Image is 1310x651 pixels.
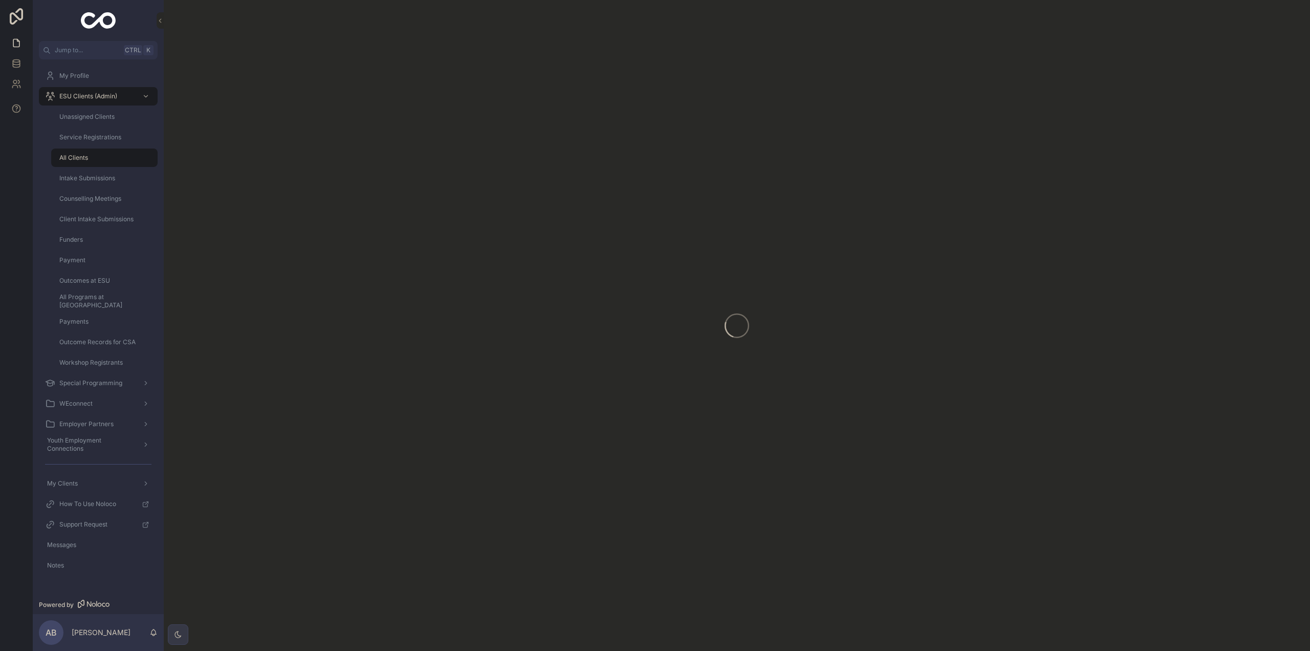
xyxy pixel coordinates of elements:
[39,435,158,454] a: Youth Employment Connections
[59,379,122,387] span: Special Programming
[33,596,164,614] a: Powered by
[59,359,123,367] span: Workshop Registrants
[51,169,158,187] a: Intake Submissions
[59,500,116,508] span: How To Use Noloco
[59,113,115,121] span: Unassigned Clients
[39,515,158,534] a: Support Request
[51,210,158,228] a: Client Intake Submissions
[33,59,164,588] div: scrollable content
[59,92,117,100] span: ESU Clients (Admin)
[51,108,158,126] a: Unassigned Clients
[51,333,158,351] a: Outcome Records for CSA
[124,45,142,55] span: Ctrl
[59,154,88,162] span: All Clients
[46,626,57,639] span: AB
[39,536,158,554] a: Messages
[59,520,107,529] span: Support Request
[47,561,64,570] span: Notes
[39,556,158,575] a: Notes
[59,133,121,141] span: Service Registrations
[39,601,74,609] span: Powered by
[59,72,89,80] span: My Profile
[39,87,158,106] a: ESU Clients (Admin)
[59,236,83,244] span: Funders
[144,46,152,54] span: K
[39,495,158,513] a: How To Use Noloco
[72,627,130,638] p: [PERSON_NAME]
[39,41,158,59] button: Jump to...CtrlK
[59,420,114,428] span: Employer Partners
[55,46,120,54] span: Jump to...
[39,374,158,392] a: Special Programming
[51,251,158,269] a: Payment
[59,400,93,408] span: WEconnect
[47,541,76,549] span: Messages
[59,215,134,223] span: Client Intake Submissions
[39,67,158,85] a: My Profile
[51,292,158,310] a: All Programs at [GEOGRAPHIC_DATA]
[59,277,110,285] span: Outcomes at ESU
[59,293,147,309] span: All Programs at [GEOGRAPHIC_DATA]
[51,149,158,167] a: All Clients
[59,318,89,326] span: Payments
[51,312,158,331] a: Payments
[51,190,158,208] a: Counselling Meetings
[59,338,136,346] span: Outcome Records for CSA
[39,415,158,433] a: Employer Partners
[39,474,158,493] a: My Clients
[47,479,78,488] span: My Clients
[51,353,158,372] a: Workshop Registrants
[47,436,134,453] span: Youth Employment Connections
[51,128,158,146] a: Service Registrations
[81,12,116,29] img: App logo
[59,174,115,182] span: Intake Submissions
[59,195,121,203] span: Counselling Meetings
[51,271,158,290] a: Outcomes at ESU
[39,394,158,413] a: WEconnect
[59,256,85,264] span: Payment
[51,230,158,249] a: Funders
